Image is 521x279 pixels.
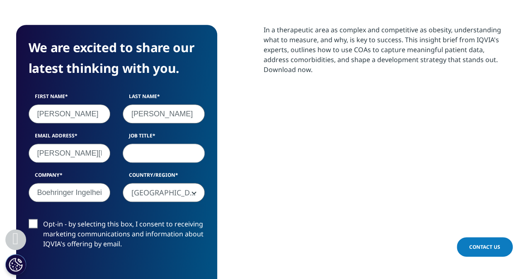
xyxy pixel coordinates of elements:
label: Job Title [123,132,205,144]
label: Email Address [29,132,111,144]
label: Country/Region [123,171,205,183]
a: Contact Us [457,237,513,257]
label: Last Name [123,93,205,104]
span: Brazil [123,183,205,202]
p: In a therapeutic area as complex and competitive as obesity, understanding what to measure, and w... [264,25,505,81]
span: Brazil [123,183,204,202]
h4: We are excited to share our latest thinking with you. [29,37,205,79]
button: Definições de cookies [5,254,26,275]
span: Contact Us [469,243,500,250]
label: Company [29,171,111,183]
label: First Name [29,93,111,104]
label: Opt-in - by selecting this box, I consent to receiving marketing communications and information a... [29,219,205,253]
